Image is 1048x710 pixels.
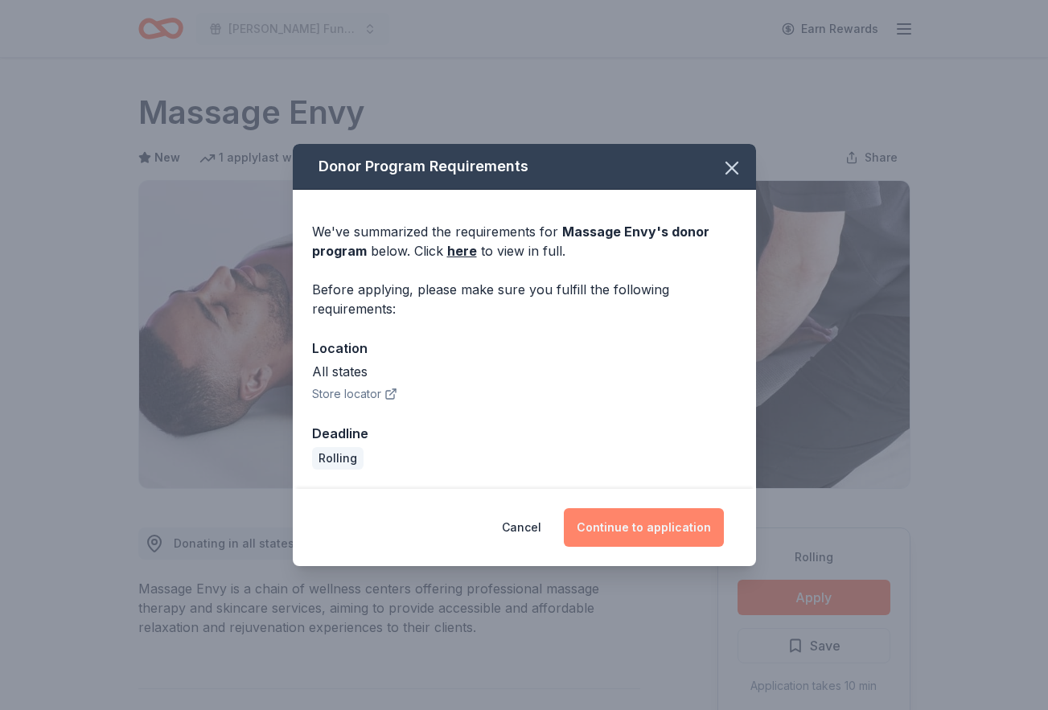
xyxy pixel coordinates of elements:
[312,362,737,381] div: All states
[564,508,724,547] button: Continue to application
[447,241,477,261] a: here
[293,144,756,190] div: Donor Program Requirements
[312,280,737,318] div: Before applying, please make sure you fulfill the following requirements:
[312,423,737,444] div: Deadline
[312,447,364,470] div: Rolling
[312,222,737,261] div: We've summarized the requirements for below. Click to view in full.
[312,338,737,359] div: Location
[502,508,541,547] button: Cancel
[312,384,397,404] button: Store locator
